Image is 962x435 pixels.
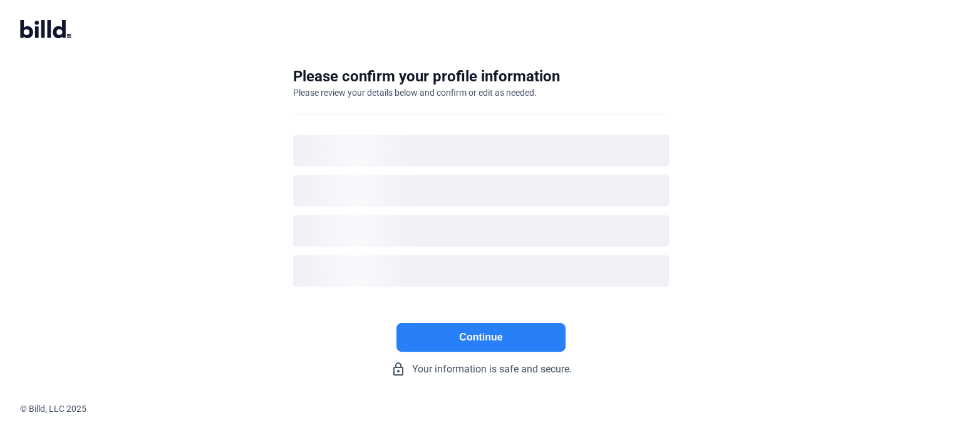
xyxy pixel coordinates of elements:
div: Your information is safe and secure. [293,362,669,377]
div: Please confirm your profile information [293,66,560,86]
div: loading [293,135,669,166]
div: Please review your details below and confirm or edit as needed. [293,86,537,99]
div: © Billd, LLC 2025 [20,402,962,415]
div: loading [293,175,669,207]
div: loading [293,215,669,247]
div: loading [293,255,669,287]
mat-icon: lock_outline [391,362,406,377]
button: Continue [396,323,566,352]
